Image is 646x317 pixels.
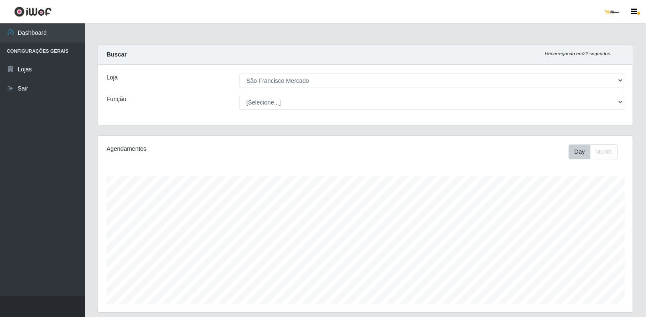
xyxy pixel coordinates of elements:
[569,144,618,159] div: First group
[107,144,315,153] div: Agendamentos
[107,95,126,104] label: Função
[14,6,52,17] img: CoreUI Logo
[107,73,118,82] label: Loja
[569,144,590,159] button: Day
[545,51,614,56] i: Recarregando em 22 segundos...
[590,144,618,159] button: Month
[569,144,624,159] div: Toolbar with button groups
[107,51,126,58] strong: Buscar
